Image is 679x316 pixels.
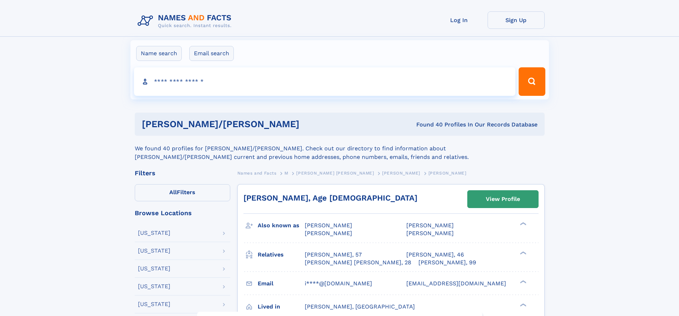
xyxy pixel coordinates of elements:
[518,302,527,307] div: ❯
[382,171,420,176] span: [PERSON_NAME]
[305,303,415,310] span: [PERSON_NAME], [GEOGRAPHIC_DATA]
[468,191,538,208] a: View Profile
[406,280,506,287] span: [EMAIL_ADDRESS][DOMAIN_NAME]
[135,184,230,201] label: Filters
[406,251,464,259] a: [PERSON_NAME], 46
[296,169,374,177] a: [PERSON_NAME] [PERSON_NAME]
[406,222,454,229] span: [PERSON_NAME]
[305,222,352,229] span: [PERSON_NAME]
[138,266,170,271] div: [US_STATE]
[296,171,374,176] span: [PERSON_NAME] [PERSON_NAME]
[382,169,420,177] a: [PERSON_NAME]
[136,46,182,61] label: Name search
[138,301,170,307] div: [US_STATE]
[518,250,527,255] div: ❯
[358,121,537,129] div: Found 40 Profiles In Our Records Database
[138,230,170,236] div: [US_STATE]
[258,278,305,290] h3: Email
[135,11,237,31] img: Logo Names and Facts
[138,284,170,289] div: [US_STATE]
[518,222,527,226] div: ❯
[284,171,288,176] span: M
[142,120,358,129] h1: [PERSON_NAME]/[PERSON_NAME]
[519,67,545,96] button: Search Button
[135,170,230,176] div: Filters
[428,171,467,176] span: [PERSON_NAME]
[169,189,177,196] span: All
[258,301,305,313] h3: Lived in
[258,249,305,261] h3: Relatives
[243,193,417,202] a: [PERSON_NAME], Age [DEMOGRAPHIC_DATA]
[406,230,454,237] span: [PERSON_NAME]
[305,230,352,237] span: [PERSON_NAME]
[237,169,277,177] a: Names and Facts
[488,11,545,29] a: Sign Up
[431,11,488,29] a: Log In
[305,251,362,259] a: [PERSON_NAME], 57
[305,259,411,266] a: [PERSON_NAME] [PERSON_NAME], 28
[135,210,230,216] div: Browse Locations
[284,169,288,177] a: M
[189,46,234,61] label: Email search
[135,136,545,161] div: We found 40 profiles for [PERSON_NAME]/[PERSON_NAME]. Check out our directory to find information...
[518,279,527,284] div: ❯
[134,67,516,96] input: search input
[486,191,520,207] div: View Profile
[418,259,476,266] a: [PERSON_NAME], 99
[138,248,170,254] div: [US_STATE]
[258,219,305,232] h3: Also known as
